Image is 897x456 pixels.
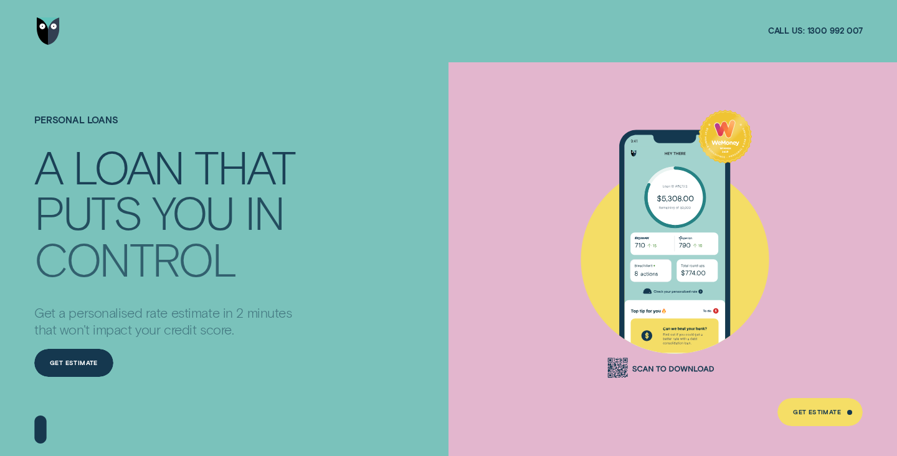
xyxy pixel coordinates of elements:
[768,26,805,36] span: Call us:
[34,349,113,377] a: Get Estimate
[34,143,304,273] h4: A LOAN THAT PUTS YOU IN CONTROL
[34,115,304,144] h1: Personal Loans
[245,190,284,234] div: IN
[807,26,863,36] span: 1300 992 007
[194,145,295,188] div: THAT
[152,190,234,234] div: YOU
[777,398,863,426] a: Get Estimate
[34,236,235,280] div: CONTROL
[34,145,62,188] div: A
[34,304,304,338] p: Get a personalised rate estimate in 2 minutes that won't impact your credit score.
[34,190,141,234] div: PUTS
[768,26,863,36] a: Call us:1300 992 007
[73,145,184,188] div: LOAN
[37,17,60,45] img: Wisr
